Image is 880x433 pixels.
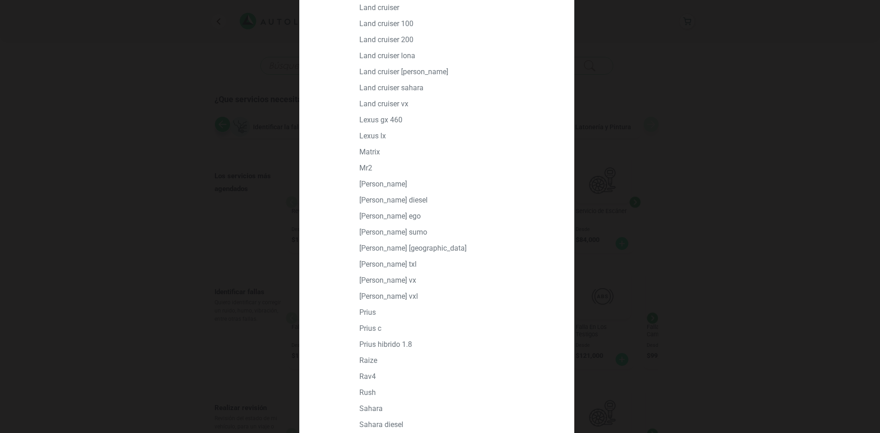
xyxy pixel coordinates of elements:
p: [PERSON_NAME] [GEOGRAPHIC_DATA] [359,244,555,252]
p: PRIUS HIBRIDO 1.8 [359,340,555,349]
p: LAND CRUISER SAHARA [359,83,555,92]
p: LAND CRUISER [PERSON_NAME] [359,67,555,76]
p: MATRIX [359,148,555,156]
p: [PERSON_NAME] [359,180,555,188]
p: LAND CRUISER 100 [359,19,555,28]
p: RUSH [359,388,555,397]
p: LEXUS GX 460 [359,115,555,124]
p: [PERSON_NAME] SUMO [359,228,555,236]
p: MR2 [359,164,555,172]
p: LAND CRUISER VX [359,99,555,108]
p: [PERSON_NAME] VX [359,276,555,285]
p: [PERSON_NAME] EGO [359,212,555,220]
p: LEXUS LX [359,132,555,140]
p: LAND CRUISER 200 [359,35,555,44]
p: SAHARA [359,404,555,413]
p: PRIUS C [359,324,555,333]
p: [PERSON_NAME] DIESEL [359,196,555,204]
p: LAND CRUISER LONA [359,51,555,60]
p: [PERSON_NAME] VXL [359,292,555,301]
p: RAV4 [359,372,555,381]
p: LAND CRUISER [359,3,555,12]
p: RAIZE [359,356,555,365]
p: [PERSON_NAME] TXL [359,260,555,269]
p: PRIUS [359,308,555,317]
p: SAHARA DIESEL [359,420,555,429]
